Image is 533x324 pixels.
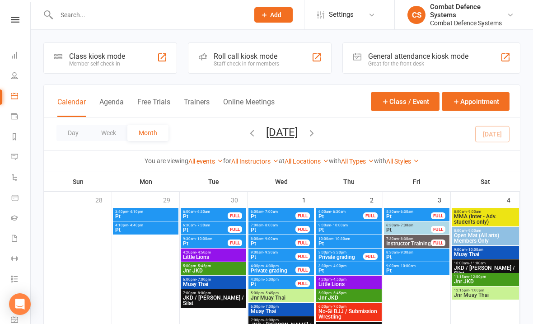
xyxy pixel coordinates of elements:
[318,264,380,268] span: 3:30pm
[196,264,211,268] span: - 5:45pm
[454,248,517,252] span: 9:00am
[250,227,296,233] span: Pt
[11,66,31,87] a: People
[250,268,296,273] span: Private grading
[184,98,210,117] button: Trainers
[254,7,293,23] button: Add
[270,11,281,19] span: Add
[231,192,247,207] div: 30
[128,223,143,227] span: - 4:40pm
[112,172,180,191] th: Mon
[318,268,380,273] span: Pt
[228,226,242,233] div: FULL
[137,98,170,117] button: Free Trials
[386,241,431,246] span: Instructor Training
[163,192,179,207] div: 29
[318,214,364,219] span: Pt
[9,293,31,315] div: Open Intercom Messenger
[250,210,296,214] span: 6:00am
[318,254,364,260] span: Private grading
[182,264,244,268] span: 5:00pm
[279,157,285,164] strong: at
[386,223,431,227] span: 6:30am
[182,295,244,306] span: JKD / [PERSON_NAME] / Silat
[467,248,483,252] span: - 10:00am
[263,210,278,214] span: - 7:00am
[99,98,124,117] button: Agenda
[196,250,211,254] span: - 4:50pm
[431,212,445,219] div: FULL
[182,227,228,233] span: Pt
[431,239,445,246] div: FULL
[318,277,380,282] span: 4:20pm
[318,237,380,241] span: 10:00am
[128,210,143,214] span: - 4:10pm
[469,288,484,292] span: - 1:00pm
[188,158,223,165] a: All events
[11,107,31,127] a: Payments
[332,250,346,254] span: - 3:30pm
[250,318,312,322] span: 7:00pm
[250,214,296,219] span: Pt
[228,239,242,246] div: FULL
[318,295,380,301] span: Jnr JKD
[399,223,413,227] span: - 7:30am
[196,210,210,214] span: - 6:30am
[285,158,329,165] a: All Locations
[264,305,279,309] span: - 7:00pm
[374,157,386,164] strong: with
[248,172,315,191] th: Wed
[182,214,228,219] span: Pt
[266,126,298,139] button: [DATE]
[182,277,244,282] span: 6:00pm
[386,158,419,165] a: All Styles
[250,223,296,227] span: 7:00am
[467,229,481,233] span: - 9:00am
[69,52,125,61] div: Class kiosk mode
[250,277,296,282] span: 4:30pm
[295,253,310,260] div: FULL
[182,250,244,254] span: 4:20pm
[250,241,296,246] span: Pt
[263,237,278,241] span: - 9:00am
[223,98,275,117] button: Online Meetings
[250,295,312,301] span: Jnr Muay Thai
[386,237,431,241] span: 7:30am
[115,227,177,233] span: Pt
[228,212,242,219] div: FULL
[127,125,168,141] button: Month
[368,52,468,61] div: General attendance kiosk mode
[182,254,244,260] span: Little Lions
[250,291,312,295] span: 5:00pm
[318,282,380,287] span: Little Lions
[11,290,31,310] a: What's New
[407,6,425,24] div: CS
[331,223,348,227] span: - 10:00am
[454,233,517,244] span: Open Mat (All arts) Members Only
[250,237,296,241] span: 8:00am
[451,172,520,191] th: Sat
[454,214,517,225] span: MMA (Inter - Adv. students only)
[383,172,451,191] th: Fri
[250,282,296,287] span: Pt
[196,237,212,241] span: - 10:00am
[333,237,350,241] span: - 10:30am
[318,309,380,319] span: No-Gi BJJ / Submission Wrestling
[329,157,341,164] strong: with
[182,282,244,287] span: Muay Thai
[454,279,517,284] span: Jnr JKD
[54,9,243,21] input: Search...
[370,192,383,207] div: 2
[454,210,517,214] span: 8:00am
[438,192,450,207] div: 3
[263,250,278,254] span: - 9:30am
[11,87,31,107] a: Calendar
[318,241,380,246] span: Pt
[302,192,315,207] div: 1
[295,226,310,233] div: FULL
[264,318,279,322] span: - 8:00pm
[250,250,296,254] span: 9:00am
[115,210,177,214] span: 3:40pm
[263,223,278,227] span: - 8:00am
[11,188,31,209] a: Product Sales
